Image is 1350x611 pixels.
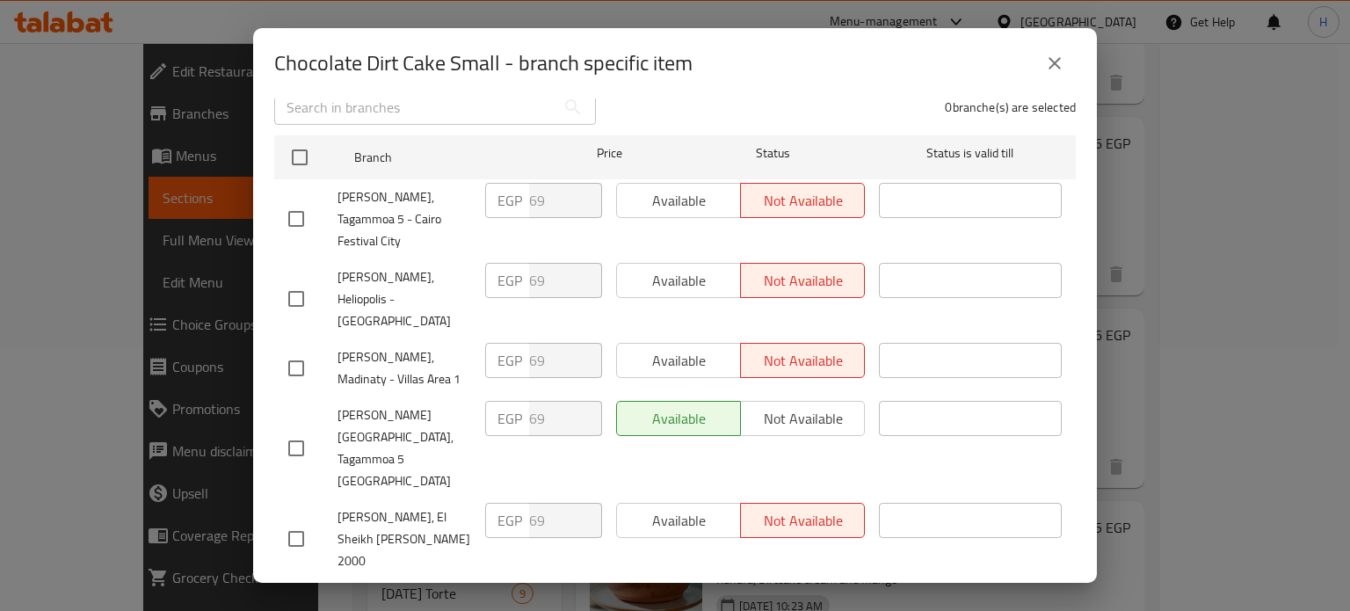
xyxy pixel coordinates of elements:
input: Please enter price [529,263,602,298]
span: [PERSON_NAME], Heliopolis - [GEOGRAPHIC_DATA] [337,266,471,332]
input: Please enter price [529,183,602,218]
span: Status is valid till [879,142,1062,164]
input: Please enter price [529,503,602,538]
h2: Chocolate Dirt Cake Small - branch specific item [274,49,693,77]
span: [PERSON_NAME][GEOGRAPHIC_DATA], Tagammoa 5 [GEOGRAPHIC_DATA] [337,404,471,492]
input: Please enter price [529,401,602,436]
p: EGP [497,270,522,291]
span: Status [682,142,865,164]
p: EGP [497,408,522,429]
p: EGP [497,510,522,531]
input: Search in branches [274,90,555,125]
p: 0 branche(s) are selected [945,98,1076,116]
span: [PERSON_NAME], Madinaty - Villas Area 1 [337,346,471,390]
span: [PERSON_NAME], Tagammoa 5 - Cairo Festival City [337,186,471,252]
p: EGP [497,190,522,211]
button: close [1034,42,1076,84]
input: Please enter price [529,343,602,378]
span: Branch [354,147,537,169]
span: Price [551,142,668,164]
p: EGP [497,350,522,371]
span: [PERSON_NAME], El Sheikh [PERSON_NAME] 2000 [337,506,471,572]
